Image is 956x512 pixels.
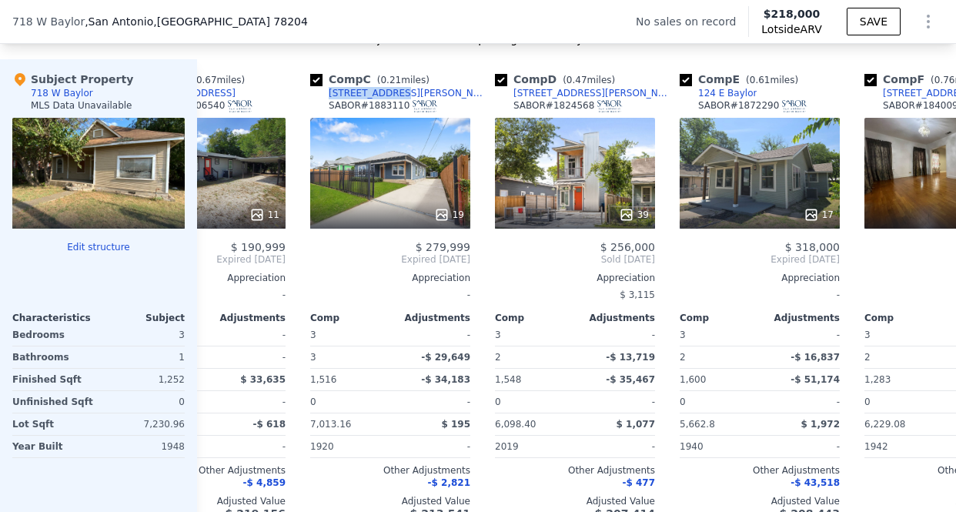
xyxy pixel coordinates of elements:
[102,436,185,457] div: 1948
[761,22,821,37] span: Lotside ARV
[441,419,470,430] span: $ 195
[209,391,286,413] div: -
[680,253,840,266] span: Expired [DATE]
[864,436,941,457] div: 1942
[393,436,470,457] div: -
[698,99,807,112] div: SABOR # 1872290
[428,477,470,488] span: -$ 2,821
[495,495,655,507] div: Adjusted Value
[310,397,316,407] span: 0
[310,72,436,87] div: Comp C
[144,99,253,112] div: SABOR # 1806540
[791,352,840,363] span: -$ 16,837
[310,284,470,306] div: -
[125,253,286,266] span: Expired [DATE]
[791,477,840,488] span: -$ 43,518
[206,312,286,324] div: Adjustments
[513,87,674,99] div: [STREET_ADDRESS][PERSON_NAME]
[680,419,715,430] span: 5,662.8
[310,374,336,385] span: 1,516
[310,346,387,368] div: 3
[310,253,470,266] span: Expired [DATE]
[680,272,840,284] div: Appreciation
[680,284,840,306] div: -
[782,100,807,112] img: SABOR Logo
[310,495,470,507] div: Adjusted Value
[243,477,286,488] span: -$ 4,859
[763,391,840,413] div: -
[567,75,587,85] span: 0.47
[390,312,470,324] div: Adjustments
[240,374,286,385] span: $ 33,635
[740,75,804,85] span: ( miles)
[371,75,436,85] span: ( miles)
[416,241,470,253] span: $ 279,999
[125,284,286,306] div: -
[680,72,804,87] div: Comp E
[760,312,840,324] div: Adjustments
[575,312,655,324] div: Adjustments
[12,324,95,346] div: Bedrooms
[310,464,470,477] div: Other Adjustments
[578,436,655,457] div: -
[102,324,185,346] div: 3
[125,495,286,507] div: Adjusted Value
[495,253,655,266] span: Sold [DATE]
[495,346,572,368] div: 2
[31,87,93,99] div: 718 W Baylor
[12,413,95,435] div: Lot Sqft
[421,352,470,363] span: -$ 29,649
[764,8,821,20] span: $218,000
[12,241,185,253] button: Edit structure
[847,8,901,35] button: SAVE
[864,312,944,324] div: Comp
[153,15,308,28] span: , [GEOGRAPHIC_DATA] 78204
[864,346,941,368] div: 2
[578,391,655,413] div: -
[785,241,840,253] span: $ 318,000
[495,87,674,99] a: [STREET_ADDRESS][PERSON_NAME]
[231,241,286,253] span: $ 190,999
[597,100,623,112] img: SABOR Logo
[393,391,470,413] div: -
[329,99,438,112] div: SABOR # 1883110
[196,75,217,85] span: 0.67
[680,346,757,368] div: 2
[495,72,621,87] div: Comp D
[495,330,501,340] span: 3
[495,374,521,385] span: 1,548
[557,75,621,85] span: ( miles)
[495,419,536,430] span: 6,098.40
[413,100,438,112] img: SABOR Logo
[680,330,686,340] span: 3
[801,419,840,430] span: $ 1,972
[12,391,95,413] div: Unfinished Sqft
[698,87,757,99] div: 124 E Baylor
[310,272,470,284] div: Appreciation
[913,6,944,37] button: Show Options
[12,14,85,29] span: 718 W Baylor
[934,75,955,85] span: 0.76
[102,391,185,413] div: 0
[763,436,840,457] div: -
[495,272,655,284] div: Appreciation
[380,75,401,85] span: 0.21
[393,324,470,346] div: -
[495,464,655,477] div: Other Adjustments
[310,87,489,99] a: [STREET_ADDRESS][PERSON_NAME]
[209,346,286,368] div: -
[763,324,840,346] div: -
[495,436,572,457] div: 2019
[249,207,279,223] div: 11
[209,324,286,346] div: -
[620,289,655,300] span: $ 3,115
[622,477,655,488] span: -$ 477
[434,207,464,223] div: 19
[578,324,655,346] div: -
[12,346,95,368] div: Bathrooms
[680,495,840,507] div: Adjusted Value
[495,397,501,407] span: 0
[513,99,623,112] div: SABOR # 1824568
[680,464,840,477] div: Other Adjustments
[209,436,286,457] div: -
